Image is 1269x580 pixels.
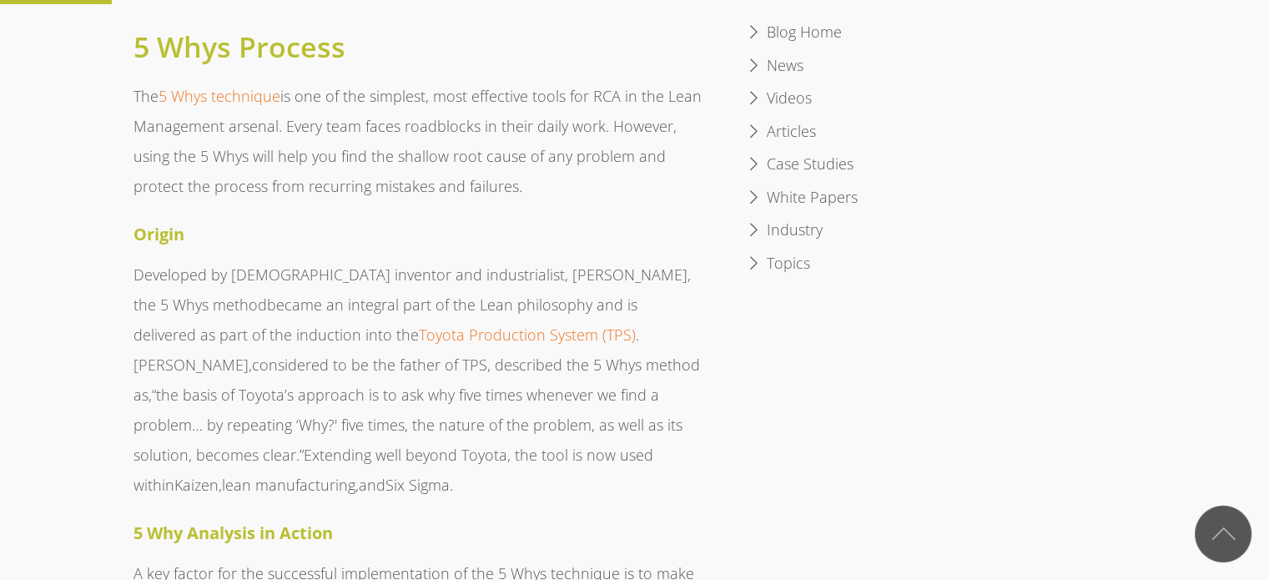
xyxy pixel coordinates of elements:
a: Blog Home [750,20,859,45]
span: , [219,475,222,495]
a: Industry [750,218,839,243]
a: Videos [750,86,828,111]
span: and [359,475,385,495]
a: White Papers [750,185,874,210]
a: News [750,53,820,78]
span: Extending well beyond Toyota, the tool is now used within [133,445,653,495]
a: 5 Whys technique [159,86,280,106]
strong: Origin [133,223,184,245]
p: The is one of the simplest, most effective tools for RCA in the Lean Management arsenal. Every te... [133,81,708,201]
a: Toyota Production System (TPS) [419,325,636,345]
a: Topics [750,251,827,276]
a: Articles [750,119,833,144]
span: became an integral part of the Lean philosophy and is delivered [133,295,637,345]
strong: 5 Why Analysis in Action [133,522,333,544]
div: Navigation Menu [750,16,1136,287]
span: considered to be the father of TPS, described the 5 Whys method as, [133,355,700,405]
h2: 5 Whys Process [133,26,708,68]
a: Case Studies [750,152,870,177]
span: . [450,475,453,495]
p: Developed by [DEMOGRAPHIC_DATA] inventor and industrialist, [PERSON_NAME], the 5 Whys method . [P... [133,260,708,500]
span: as part of the induction into the [200,325,419,345]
